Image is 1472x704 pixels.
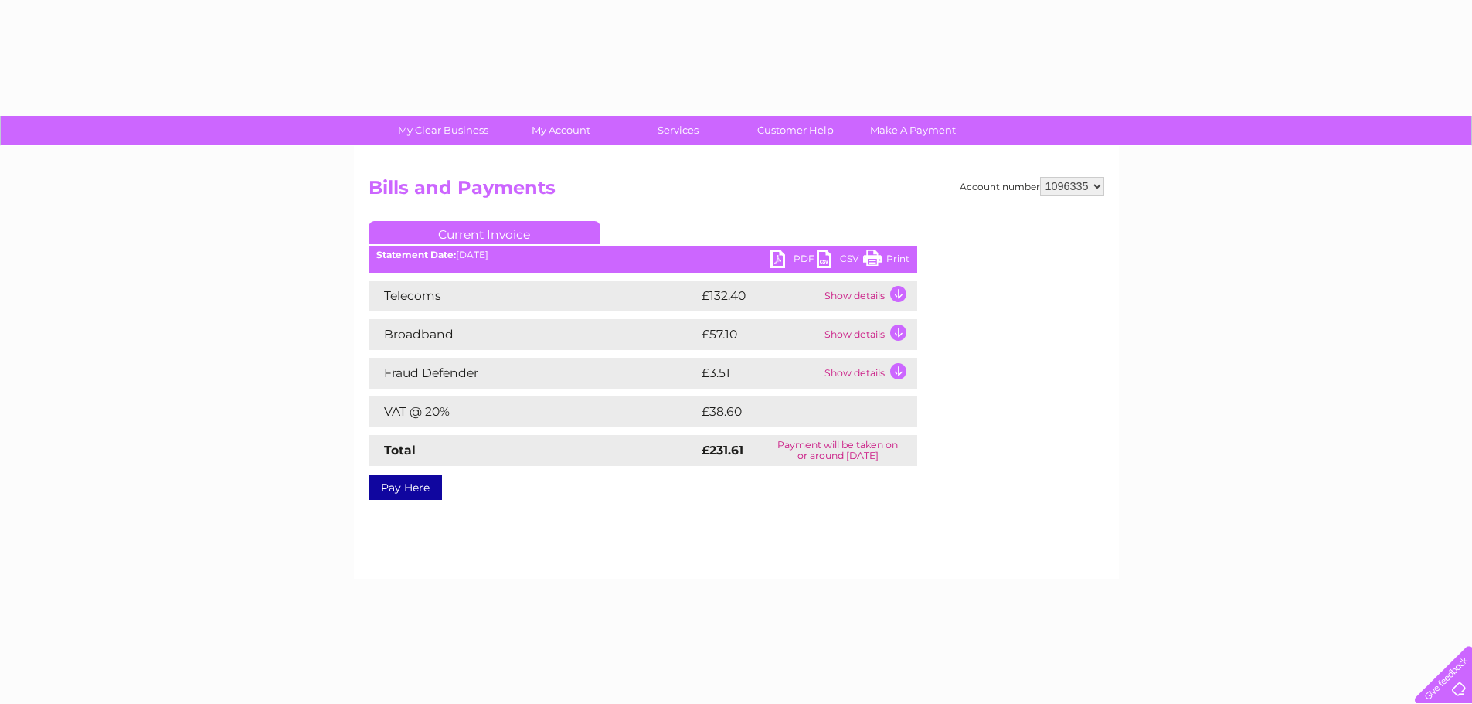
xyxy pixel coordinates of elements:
b: Statement Date: [376,249,456,260]
a: My Account [497,116,624,145]
td: Show details [821,319,917,350]
a: Customer Help [732,116,859,145]
td: £57.10 [698,319,821,350]
td: Show details [821,358,917,389]
a: Make A Payment [849,116,977,145]
td: Broadband [369,319,698,350]
td: £3.51 [698,358,821,389]
div: [DATE] [369,250,917,260]
td: Payment will be taken on or around [DATE] [759,435,917,466]
td: Show details [821,281,917,311]
a: Services [614,116,742,145]
a: My Clear Business [379,116,507,145]
td: £38.60 [698,396,887,427]
a: PDF [770,250,817,272]
td: Telecoms [369,281,698,311]
h2: Bills and Payments [369,177,1104,206]
a: Print [863,250,909,272]
td: VAT @ 20% [369,396,698,427]
td: Fraud Defender [369,358,698,389]
a: Pay Here [369,475,442,500]
strong: £231.61 [702,443,743,457]
td: £132.40 [698,281,821,311]
div: Account number [960,177,1104,196]
a: CSV [817,250,863,272]
a: Current Invoice [369,221,600,244]
strong: Total [384,443,416,457]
